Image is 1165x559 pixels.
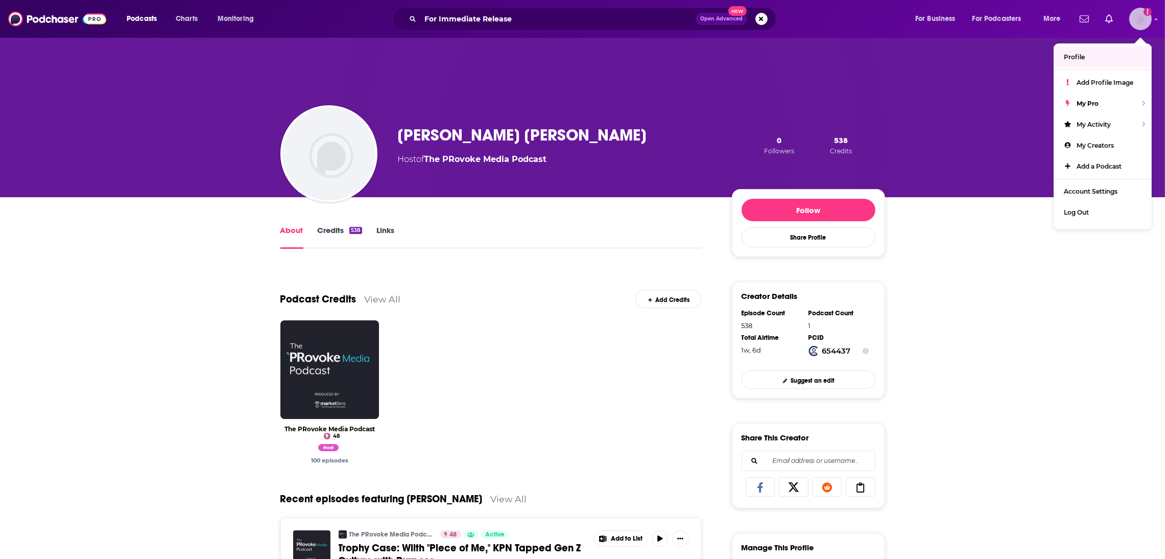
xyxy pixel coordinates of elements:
a: Show notifications dropdown [1076,10,1093,28]
span: 538 [835,135,848,145]
img: Maja Pawinska Sims [282,107,375,200]
div: 1 [809,321,869,330]
ul: Show profile menu [1054,43,1152,229]
span: Followers [765,147,795,155]
span: Charts [176,12,198,26]
a: Maja Pawinska Sims [311,457,348,464]
button: Show profile menu [1129,8,1152,30]
span: For Business [915,12,956,26]
span: Host [398,154,417,164]
span: Account Settings [1064,188,1118,195]
a: About [280,225,303,249]
a: Share on Facebook [746,477,775,497]
span: Host [318,444,339,451]
a: Recent episodes featuring [PERSON_NAME] [280,493,483,505]
h3: Share This Creator [742,433,809,442]
div: Podcast Count [809,309,869,317]
div: Search podcasts, credits, & more... [402,7,786,31]
a: View All [491,494,527,504]
button: open menu [908,11,968,27]
a: Profile [1054,46,1152,67]
svg: Add a profile image [1144,8,1152,16]
a: Maja Pawinska Sims [318,446,341,453]
a: Suggest an edit [742,370,875,388]
span: of [417,154,547,164]
a: Links [376,225,394,249]
span: 48 [450,530,457,540]
span: Add a Podcast [1077,162,1122,170]
a: Add Profile Image [1054,72,1152,93]
span: More [1043,12,1061,26]
button: 0Followers [762,135,798,155]
span: 334 hours, 24 minutes, 54 seconds [742,346,762,354]
a: Credits538 [318,225,362,249]
a: My Creators [1054,135,1152,156]
button: 538Credits [827,135,855,155]
button: Open AdvancedNew [696,13,747,25]
h3: Creator Details [742,291,798,301]
span: Add Profile Image [1077,79,1133,86]
h1: [PERSON_NAME] [PERSON_NAME] [398,125,647,145]
a: Share on Reddit [813,477,842,497]
h3: Manage This Profile [742,543,814,552]
span: Profile [1064,53,1085,61]
span: Active [485,530,505,540]
a: The PRovoke Media Podcast [424,154,547,164]
button: open menu [966,11,1036,27]
span: Podcasts [127,12,157,26]
span: My Creators [1077,142,1114,149]
span: Logged in as LindaBurns [1129,8,1152,30]
span: Add to List [611,535,643,543]
span: For Podcasters [972,12,1021,26]
input: Search podcasts, credits, & more... [420,11,696,27]
a: Share on X/Twitter [779,477,809,497]
div: 538 [742,321,802,330]
button: Show Info [863,346,869,356]
div: PCID [809,334,869,342]
span: New [728,6,747,16]
button: Show More Button [672,530,688,547]
a: Copy Link [846,477,875,497]
a: The PRovoke Media Podcast [284,425,375,433]
div: Search followers [742,451,875,471]
a: Active [481,530,509,539]
input: Email address or username... [750,451,867,471]
div: Episode Count [742,309,802,317]
a: Add Credits [635,290,701,308]
a: Charts [169,11,204,27]
span: Credits [830,147,852,155]
a: Show notifications dropdown [1101,10,1117,28]
a: Podcast Credits [280,293,356,306]
button: Show More Button [595,531,648,546]
a: The PRovoke Media Podcast [349,530,434,539]
a: Add a Podcast [1054,156,1152,177]
img: User Profile [1129,8,1152,30]
button: open menu [1036,11,1074,27]
div: Total Airtime [742,334,802,342]
button: open menu [120,11,170,27]
span: Open Advanced [700,16,743,21]
button: Share Profile [742,227,875,247]
a: Account Settings [1054,181,1152,202]
span: My Pro [1077,100,1099,107]
span: My Activity [1077,121,1111,128]
a: 48 [324,433,340,439]
a: View All [365,294,401,305]
button: Follow [742,199,875,221]
a: 48 [440,530,461,539]
img: Podchaser - Follow, Share and Rate Podcasts [8,9,106,29]
span: 0 [777,135,782,145]
strong: 654437 [822,346,850,356]
span: Log Out [1064,208,1089,216]
span: 48 [333,434,340,438]
span: Monitoring [218,12,254,26]
div: 538 [349,227,362,234]
img: The PRovoke Media Podcast [339,530,347,539]
img: Podchaser Creator ID logo [809,346,819,356]
button: open menu [210,11,267,27]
